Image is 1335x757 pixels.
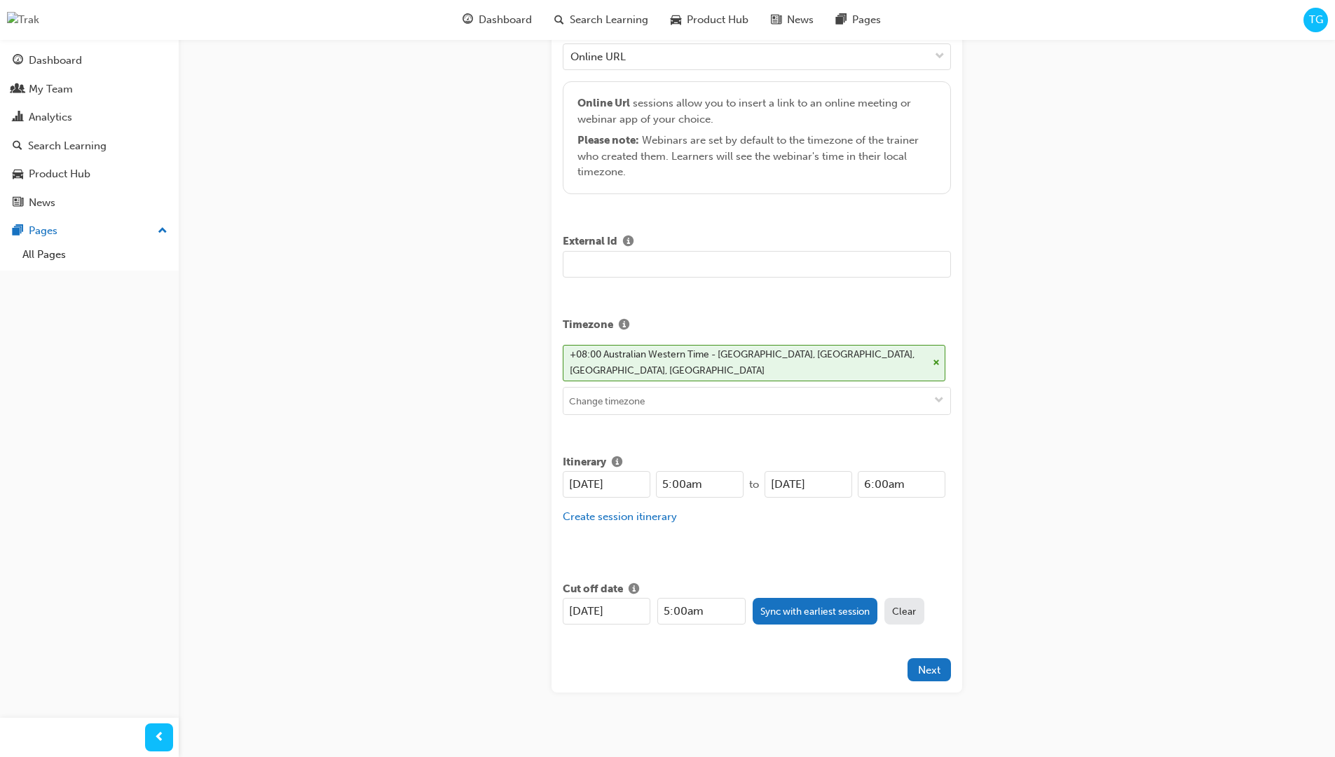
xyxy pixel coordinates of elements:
a: All Pages [17,244,173,266]
a: News [6,190,173,216]
div: Analytics [29,109,72,125]
a: Product Hub [6,161,173,187]
span: Cut off date [563,581,623,599]
span: car-icon [671,11,681,29]
span: News [787,12,814,28]
span: info-icon [623,236,634,249]
span: info-icon [619,320,629,332]
span: pages-icon [13,225,23,238]
div: Online URL [570,48,626,64]
span: Next [918,664,940,676]
div: Product Hub [29,166,90,182]
button: Show info [606,454,628,472]
a: pages-iconPages [825,6,892,34]
a: Search Learning [6,133,173,159]
span: up-icon [158,222,167,240]
span: Itinerary [563,454,606,472]
span: Search Learning [570,12,648,28]
img: Trak [7,12,39,28]
button: DashboardMy TeamAnalyticsSearch LearningProduct HubNews [6,45,173,218]
span: info-icon [612,457,622,470]
span: Product Hub [687,12,748,28]
input: DD/MM/YYYY [563,598,650,625]
div: Pages [29,223,57,239]
span: Dashboard [479,12,532,28]
span: down-icon [934,395,944,407]
span: TG [1309,12,1323,28]
span: guage-icon [463,11,473,29]
span: search-icon [13,140,22,153]
span: External Id [563,233,617,251]
span: chart-icon [13,111,23,124]
span: guage-icon [13,55,23,67]
input: DD/MM/YYYY [563,471,650,498]
button: Create session itinerary [563,509,677,525]
input: HH:MM am [858,471,945,498]
button: toggle menu [928,388,950,414]
a: car-iconProduct Hub [659,6,760,34]
input: Change timezone [563,388,950,414]
span: Online Url [577,97,630,109]
span: people-icon [13,83,23,96]
div: +08:00 Australian Western Time - [GEOGRAPHIC_DATA], [GEOGRAPHIC_DATA], [GEOGRAPHIC_DATA], [GEOGRA... [570,347,927,378]
a: Analytics [6,104,173,130]
span: Timezone [563,317,613,334]
button: Clear [884,598,924,625]
span: prev-icon [154,729,165,746]
input: HH:MM am [657,598,745,625]
div: Webinars are set by default to the timezone of the trainer who created them. Learners will see th... [577,132,937,180]
a: news-iconNews [760,6,825,34]
div: sessions allow you to insert a link to an online meeting or webinar app of your choice. [577,95,937,180]
span: search-icon [554,11,564,29]
div: My Team [29,81,73,97]
button: Show info [613,317,635,334]
button: TG [1303,8,1328,32]
div: News [29,195,55,211]
button: Pages [6,218,173,244]
span: info-icon [629,584,639,596]
button: Next [908,658,951,681]
a: search-iconSearch Learning [543,6,659,34]
span: news-icon [771,11,781,29]
a: My Team [6,76,173,102]
div: Dashboard [29,53,82,69]
span: Pages [852,12,881,28]
input: HH:MM am [656,471,744,498]
button: Show info [623,581,645,599]
a: guage-iconDashboard [451,6,543,34]
button: Show info [617,233,639,251]
div: to [744,477,765,493]
span: cross-icon [933,359,940,367]
div: Search Learning [28,138,107,154]
button: Sync with earliest session [753,598,878,625]
span: news-icon [13,197,23,210]
span: Please note : [577,134,639,146]
span: down-icon [935,48,945,66]
span: pages-icon [836,11,847,29]
input: DD/MM/YYYY [765,471,852,498]
a: Dashboard [6,48,173,74]
span: car-icon [13,168,23,181]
